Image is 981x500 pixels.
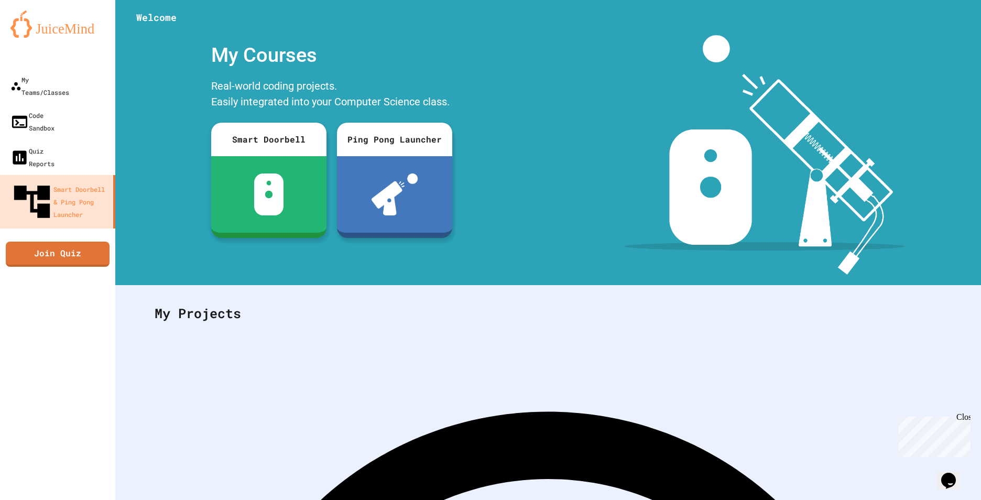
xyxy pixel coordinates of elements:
img: banner-image-my-projects.png [624,35,905,275]
div: Smart Doorbell [211,123,326,156]
img: sdb-white.svg [254,173,284,215]
a: Join Quiz [6,242,110,267]
div: Chat with us now!Close [4,4,72,67]
div: My Projects [144,293,952,334]
div: Real-world coding projects. Easily integrated into your Computer Science class. [206,75,457,115]
img: logo-orange.svg [10,10,105,38]
div: Code Sandbox [10,109,54,134]
iframe: chat widget [894,412,971,457]
div: Quiz Reports [10,145,54,170]
div: My Teams/Classes [10,73,69,99]
div: Ping Pong Launcher [337,123,452,156]
div: Smart Doorbell & Ping Pong Launcher [10,180,109,223]
img: ppl-with-ball.png [372,173,418,215]
div: My Courses [206,35,457,75]
iframe: chat widget [937,458,971,490]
